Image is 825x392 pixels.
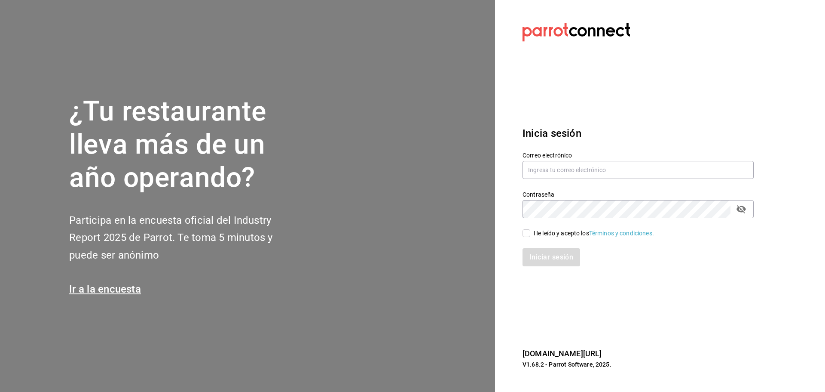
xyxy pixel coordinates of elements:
[522,152,754,158] label: Correo electrónico
[589,230,654,237] a: Términos y condiciones.
[522,191,754,198] label: Contraseña
[734,202,749,216] button: passwordField
[522,161,754,179] input: Ingresa tu correo electrónico
[69,212,301,264] h2: Participa en la encuesta oficial del Industry Report 2025 de Parrot. Te toma 5 minutos y puede se...
[534,229,654,238] div: He leído y acepto los
[522,360,754,369] p: V1.68.2 - Parrot Software, 2025.
[69,95,301,194] h1: ¿Tu restaurante lleva más de un año operando?
[69,283,141,295] a: Ir a la encuesta
[522,349,602,358] a: [DOMAIN_NAME][URL]
[522,126,754,141] h3: Inicia sesión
